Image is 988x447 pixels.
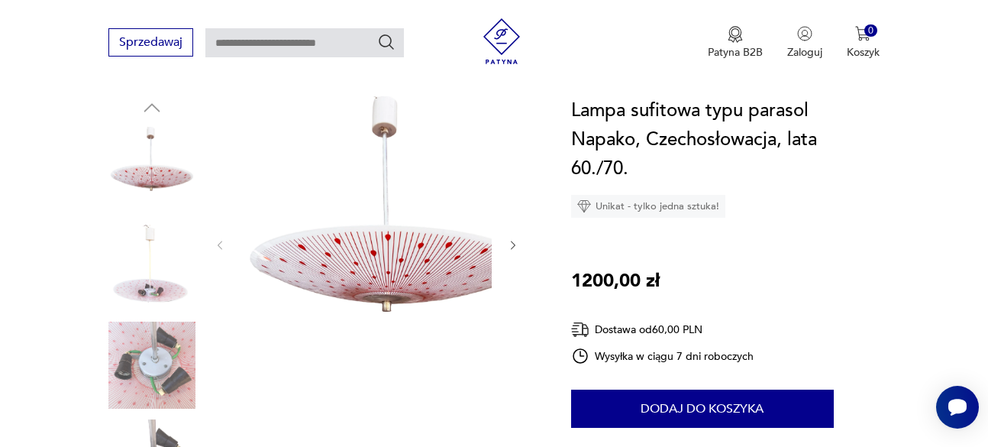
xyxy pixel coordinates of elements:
a: Sprzedawaj [108,38,193,49]
img: Ikona dostawy [571,320,589,339]
div: Unikat - tylko jedna sztuka! [571,195,725,218]
p: Zaloguj [787,45,822,60]
h1: Lampa sufitowa typu parasol Napako, Czechosłowacja, lata 60./70. [571,96,880,183]
img: Zdjęcie produktu Lampa sufitowa typu parasol Napako, Czechosłowacja, lata 60./70. [108,322,195,409]
img: Ikona diamentu [577,199,591,213]
iframe: Smartsupp widget button [936,386,979,429]
img: Patyna - sklep z meblami i dekoracjami vintage [479,18,525,64]
a: Ikona medaluPatyna B2B [708,26,763,60]
p: Patyna B2B [708,45,763,60]
img: Ikona koszyka [855,26,870,41]
div: Wysyłka w ciągu 7 dni roboczych [571,347,754,365]
button: Sprzedawaj [108,28,193,57]
img: Zdjęcie produktu Lampa sufitowa typu parasol Napako, Czechosłowacja, lata 60./70. [108,225,195,312]
img: Ikona medalu [728,26,743,43]
img: Zdjęcie produktu Lampa sufitowa typu parasol Napako, Czechosłowacja, lata 60./70. [242,96,537,391]
p: Koszyk [847,45,880,60]
button: Patyna B2B [708,26,763,60]
button: Dodaj do koszyka [571,390,834,428]
img: Zdjęcie produktu Lampa sufitowa typu parasol Napako, Czechosłowacja, lata 60./70. [108,127,195,214]
div: 0 [864,24,877,37]
button: Szukaj [377,33,396,51]
div: Dostawa od 60,00 PLN [571,320,754,339]
img: Ikonka użytkownika [797,26,812,41]
p: 1200,00 zł [571,267,660,296]
button: Zaloguj [787,26,822,60]
button: 0Koszyk [847,26,880,60]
